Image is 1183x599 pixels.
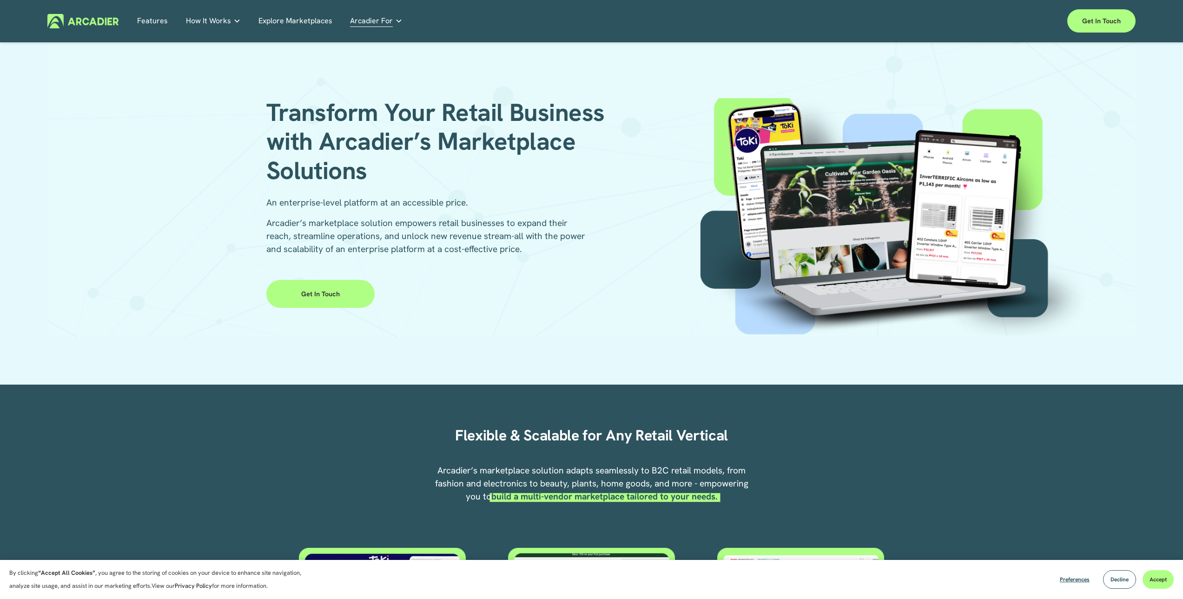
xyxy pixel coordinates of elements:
iframe: Chat Widget [1137,554,1183,599]
a: Get in touch [1067,9,1136,33]
p: Arcadier’s marketplace solution empowers retail businesses to expand their reach, streamline oper... [266,217,592,256]
span: Arcadier For [350,14,393,27]
strong: build a multi-vendor marketplace tailored to your needs. [491,491,718,502]
a: Get in Touch [266,280,375,308]
h1: Transform Your Retail Business with Arcadier’s Marketplace Solutions [266,98,619,185]
strong: “Accept All Cookies” [38,569,95,577]
h2: Flexible & Scalable for Any Retail Vertical [433,426,749,445]
button: Decline [1103,570,1136,589]
p: By clicking , you agree to the storing of cookies on your device to enhance site navigation, anal... [9,566,311,592]
p: An enterprise-level platform at an accessible price. [266,196,592,209]
span: Preferences [1060,576,1090,583]
a: folder dropdown [186,14,241,28]
a: Privacy Policy [175,582,212,590]
span: How It Works [186,14,231,27]
span: Decline [1110,576,1129,583]
p: Arcadier’s marketplace solution adapts seamlessly to B2C retail models, from fashion and electron... [433,464,749,503]
a: folder dropdown [350,14,403,28]
img: Arcadier [47,14,119,28]
button: Preferences [1053,570,1097,589]
a: Explore Marketplaces [258,14,332,28]
a: Features [137,14,168,28]
div: Widget chat [1137,554,1183,599]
